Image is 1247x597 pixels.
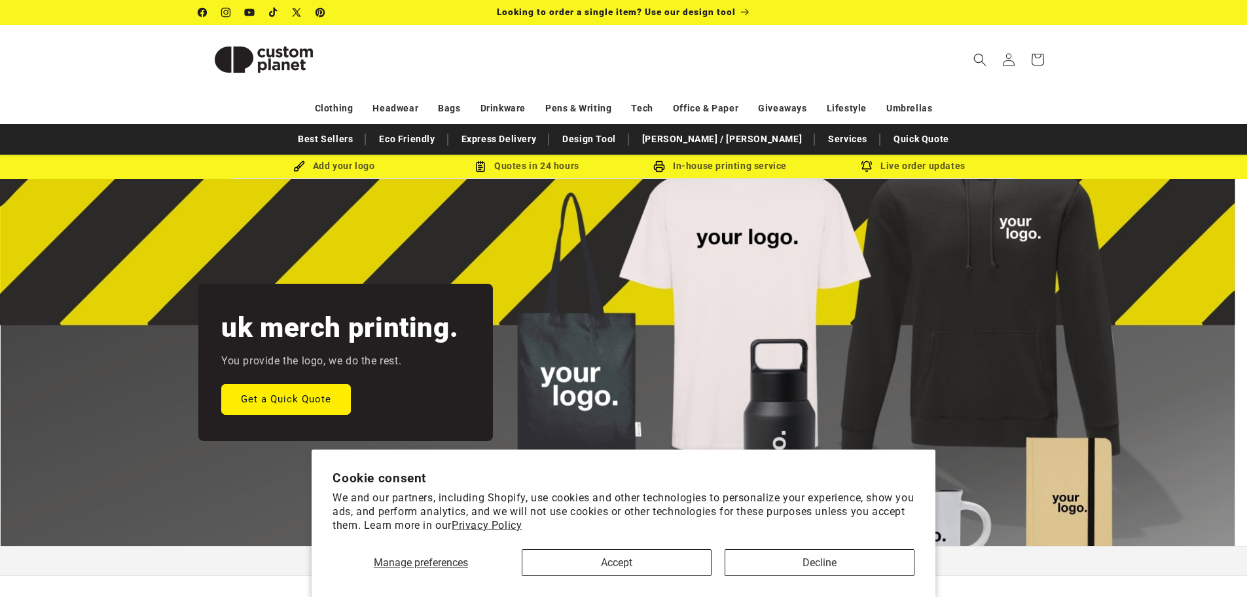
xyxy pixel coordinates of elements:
[827,97,867,120] a: Lifestyle
[861,161,873,172] img: Order updates
[333,471,914,486] h2: Cookie consent
[372,97,418,120] a: Headwear
[198,30,329,89] img: Custom Planet
[438,97,460,120] a: Bags
[725,549,914,576] button: Decline
[291,128,359,151] a: Best Sellers
[817,158,1010,174] div: Live order updates
[653,161,665,172] img: In-house printing
[333,491,914,532] p: We and our partners, including Shopify, use cookies and other technologies to personalize your ex...
[522,549,712,576] button: Accept
[193,25,334,94] a: Custom Planet
[1182,534,1247,597] iframe: Chat Widget
[545,97,611,120] a: Pens & Writing
[221,310,458,345] h2: uk merch printing.
[673,97,738,120] a: Office & Paper
[238,158,431,174] div: Add your logo
[455,128,543,151] a: Express Delivery
[293,161,305,172] img: Brush Icon
[315,97,353,120] a: Clothing
[475,161,486,172] img: Order Updates Icon
[636,128,808,151] a: [PERSON_NAME] / [PERSON_NAME]
[556,128,623,151] a: Design Tool
[822,128,874,151] a: Services
[221,383,351,414] a: Get a Quick Quote
[886,97,932,120] a: Umbrellas
[631,97,653,120] a: Tech
[221,352,401,371] p: You provide the logo, we do the rest.
[966,45,994,74] summary: Search
[480,97,526,120] a: Drinkware
[374,556,468,569] span: Manage preferences
[452,519,522,531] a: Privacy Policy
[758,97,806,120] a: Giveaways
[497,7,736,17] span: Looking to order a single item? Use our design tool
[333,549,509,576] button: Manage preferences
[431,158,624,174] div: Quotes in 24 hours
[887,128,956,151] a: Quick Quote
[372,128,441,151] a: Eco Friendly
[624,158,817,174] div: In-house printing service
